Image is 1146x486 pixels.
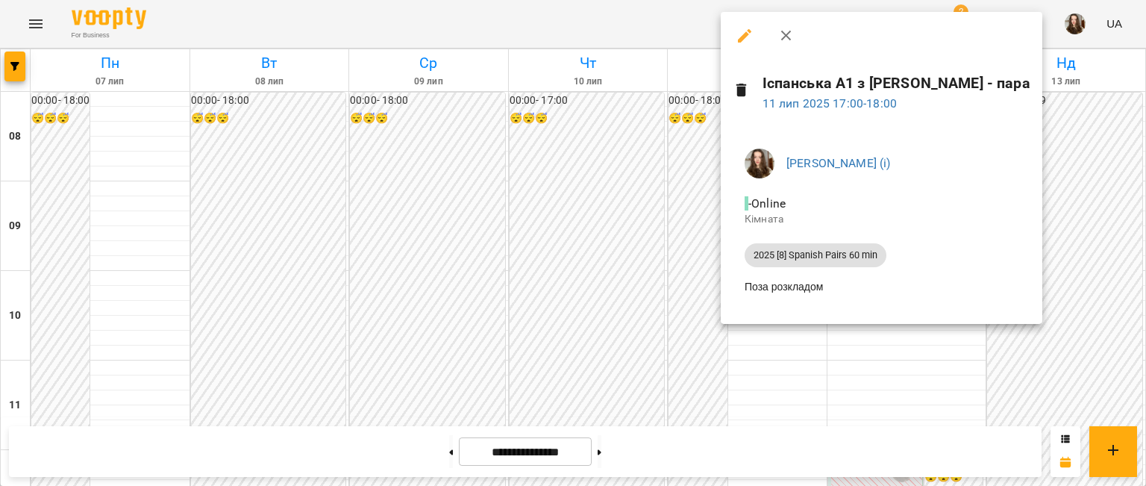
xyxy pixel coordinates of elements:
[786,156,891,170] a: [PERSON_NAME] (і)
[745,249,886,262] span: 2025 [8] Spanish Pairs 60 min
[763,96,897,110] a: 11 лип 2025 17:00-18:00
[763,72,1030,95] h6: Іспанська А1 з [PERSON_NAME] - пара
[745,149,774,178] img: f828951e34a2a7ae30fa923eeeaf7e77.jpg
[745,196,789,211] span: - Online
[745,212,1018,227] p: Кімната
[733,273,1030,300] li: Поза розкладом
